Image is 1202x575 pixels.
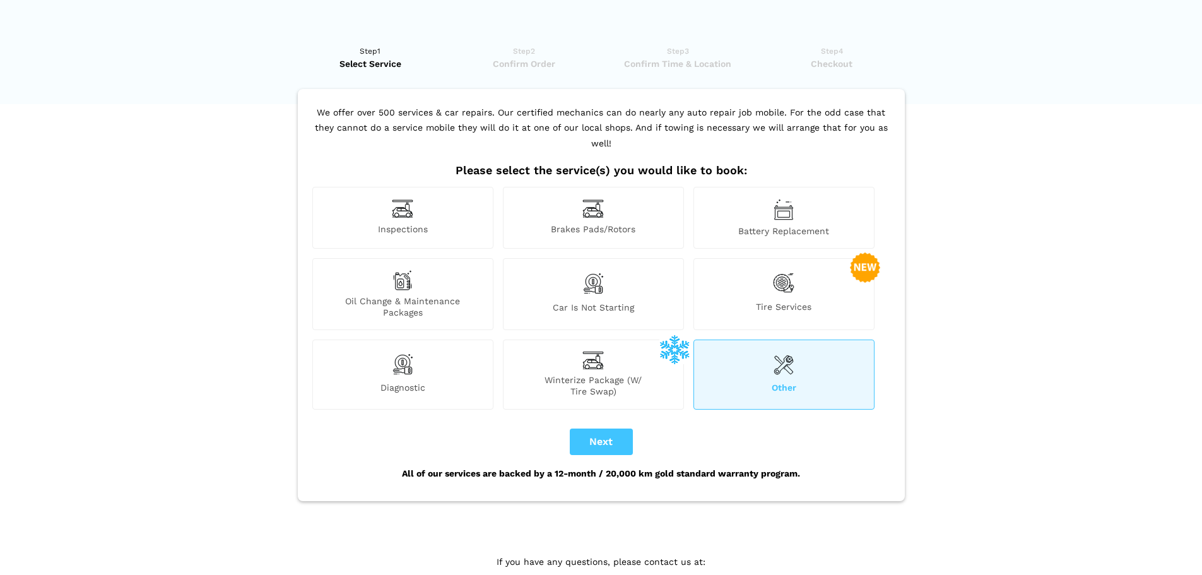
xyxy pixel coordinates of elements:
a: Step1 [298,45,444,70]
a: Step4 [759,45,905,70]
span: Other [694,382,874,397]
p: If you have any questions, please contact us at: [403,555,800,569]
span: Winterize Package (W/ Tire Swap) [504,374,683,397]
span: Select Service [298,57,444,70]
span: Confirm Order [451,57,597,70]
p: We offer over 500 services & car repairs. Our certified mechanics can do nearly any auto repair j... [309,105,893,164]
div: All of our services are backed by a 12-month / 20,000 km gold standard warranty program. [309,455,893,492]
span: Brakes Pads/Rotors [504,223,683,237]
span: Confirm Time & Location [605,57,751,70]
button: Next [570,429,633,455]
span: Car is not starting [504,302,683,318]
span: Diagnostic [313,382,493,397]
a: Step2 [451,45,597,70]
span: Oil Change & Maintenance Packages [313,295,493,318]
h2: Please select the service(s) you would like to book: [309,163,893,177]
span: Inspections [313,223,493,237]
a: Step3 [605,45,751,70]
img: new-badge-2-48.png [850,252,880,283]
img: winterize-icon_1.png [659,334,690,364]
span: Battery Replacement [694,225,874,237]
span: Tire Services [694,301,874,318]
span: Checkout [759,57,905,70]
